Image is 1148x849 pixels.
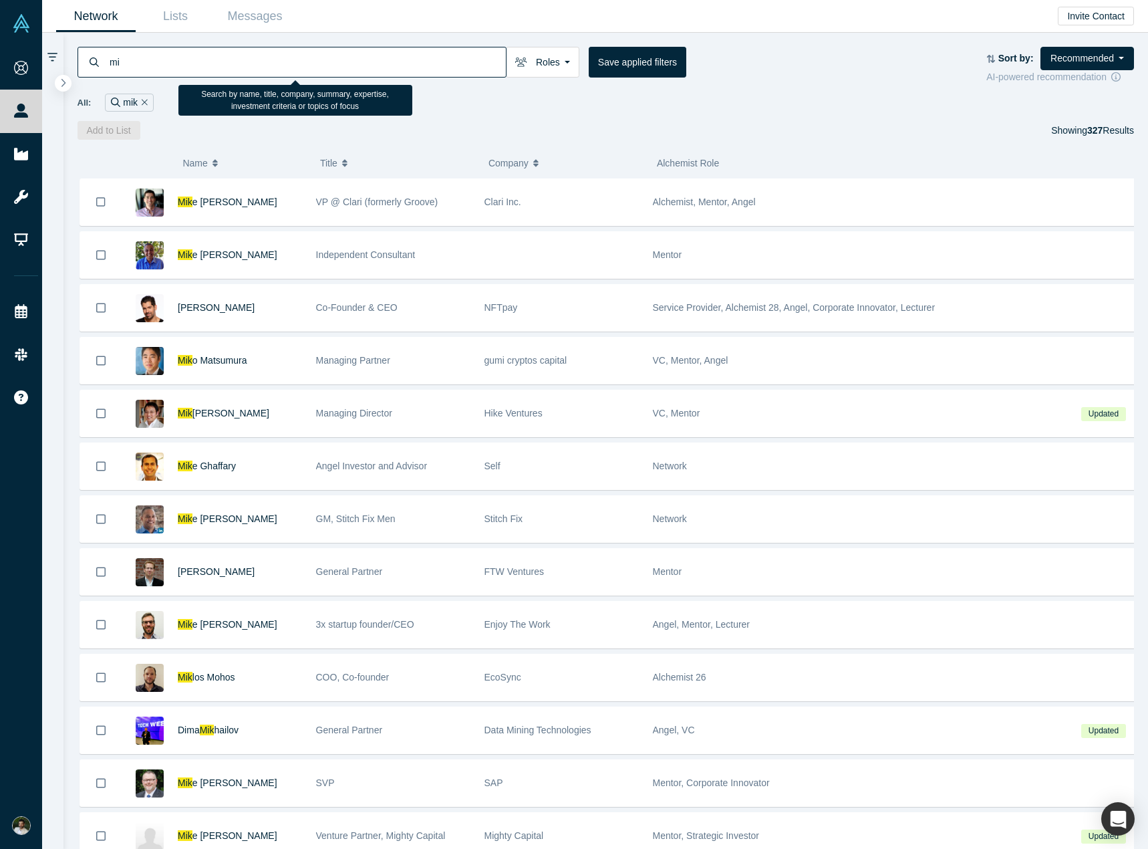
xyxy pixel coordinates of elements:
div: AI-powered recommendation [986,70,1134,84]
img: Mikihiro Yasuda's Profile Image [136,400,164,428]
button: Bookmark [80,232,122,278]
img: Mike Flannagan's Profile Image [136,769,164,798]
button: Bookmark [80,760,122,806]
span: Mik [178,830,192,841]
span: Dima [178,725,200,735]
span: Mighty Capital [484,830,544,841]
button: Bookmark [80,178,122,225]
span: e [PERSON_NAME] [192,830,277,841]
span: e [PERSON_NAME] [192,777,277,788]
span: Mik [178,672,192,683]
span: los Mohos [192,672,235,683]
span: [PERSON_NAME] [192,408,269,418]
span: Managing Partner [316,355,390,366]
input: Search by name, title, company, summary, expertise, investment criteria or topics of focus [108,46,506,78]
img: Mike Smith's Profile Image [136,505,164,533]
span: Company [488,149,529,177]
a: Mike [PERSON_NAME] [178,619,277,630]
a: Lists [136,1,215,32]
img: Michael Krilivsky's Profile Image [136,294,164,322]
a: Mike [PERSON_NAME] [178,777,277,788]
button: Bookmark [80,707,122,753]
span: Updated [1081,724,1125,738]
span: General Partner [316,566,383,577]
button: Company [488,149,643,177]
span: Managing Director [316,408,392,418]
span: Mik [178,355,192,366]
span: Mik [178,197,192,207]
span: e [PERSON_NAME] [192,513,277,524]
span: EcoSync [484,672,521,683]
span: COO, Co-founder [316,672,390,683]
span: e [PERSON_NAME] [192,619,277,630]
span: VC, Mentor, Angel [653,355,728,366]
a: Miklos Mohos [178,672,235,683]
span: Alchemist Role [657,158,719,168]
img: Mike Kaul's Profile Image [136,241,164,269]
button: Name [182,149,306,177]
span: Network [653,513,687,524]
div: mik [105,94,153,112]
a: DimaMikhailov [178,725,239,735]
span: Mik [178,619,192,630]
span: Data Mining Technologies [484,725,591,735]
span: VP @ Clari (formerly Groove) [316,197,438,207]
span: All: [78,96,92,110]
span: Mentor, Corporate Innovator [653,777,770,788]
span: Mentor, Strategic Investor [653,830,760,841]
button: Bookmark [80,654,122,701]
span: 3x startup founder/CEO [316,619,414,630]
span: Alchemist 26 [653,672,706,683]
span: Mik [178,461,192,471]
a: [PERSON_NAME] [178,566,255,577]
button: Title [320,149,474,177]
div: Showing [1051,121,1134,140]
span: Clari Inc. [484,197,521,207]
span: gumi cryptos capital [484,355,567,366]
span: Results [1087,125,1134,136]
button: Bookmark [80,338,122,384]
span: e [PERSON_NAME] [192,249,277,260]
button: Roles [506,47,579,78]
a: [PERSON_NAME] [178,302,255,313]
button: Recommended [1040,47,1134,70]
span: GM, Stitch Fix Men [316,513,396,524]
img: Miko Matsumura's Profile Image [136,347,164,375]
span: o Matsumura [192,355,247,366]
button: Add to List [78,121,140,140]
a: Mike [PERSON_NAME] [178,830,277,841]
a: Messages [215,1,295,32]
button: Bookmark [80,602,122,648]
span: Alchemist, Mentor, Angel [653,197,756,207]
span: Angel, VC [653,725,695,735]
img: Mike Ghaffary's Profile Image [136,453,164,481]
span: SAP [484,777,503,788]
span: Co-Founder & CEO [316,302,398,313]
span: Mik [178,408,192,418]
span: Network [653,461,687,471]
button: Bookmark [80,443,122,489]
a: Mike [PERSON_NAME] [178,249,277,260]
img: Mike Sutherland's Profile Image [136,189,164,217]
span: Service Provider, Alchemist 28, Angel, Corporate Innovator, Lecturer [653,302,936,313]
img: Mike Lewis's Profile Image [136,611,164,639]
span: SVP [316,777,335,788]
span: Stitch Fix [484,513,523,524]
button: Save applied filters [589,47,686,78]
span: Mik [178,249,192,260]
span: Angel Investor and Advisor [316,461,428,471]
span: Hike Ventures [484,408,543,418]
span: NFTpay [484,302,518,313]
span: Self [484,461,500,471]
img: Dima Mikhailov's Profile Image [136,717,164,745]
button: Bookmark [80,496,122,542]
span: Updated [1081,407,1125,421]
button: Invite Contact [1058,7,1134,25]
button: Bookmark [80,549,122,595]
span: Mik [200,725,214,735]
strong: Sort by: [998,53,1034,64]
span: e [PERSON_NAME] [192,197,277,207]
img: Brian Frank's Profile Image [136,558,164,586]
span: Mik [178,777,192,788]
